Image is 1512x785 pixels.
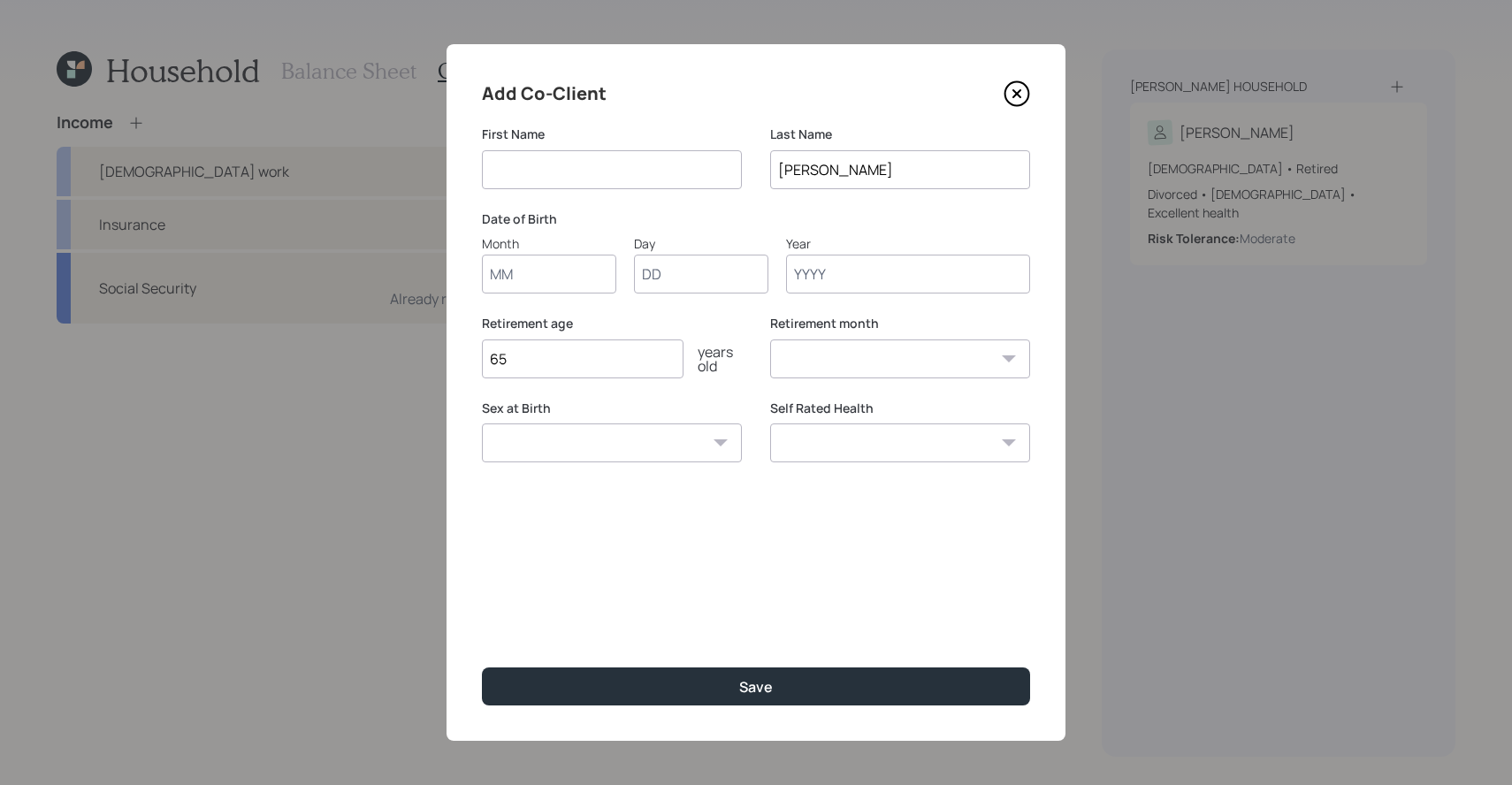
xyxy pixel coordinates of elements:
div: Day [634,234,768,253]
label: Retirement age [482,315,742,332]
div: years old [683,345,742,373]
h4: Add Co-Client [482,80,607,108]
label: Last Name [770,126,1030,143]
label: First Name [482,126,742,143]
input: Month [482,255,616,293]
label: Self Rated Health [770,400,1030,417]
button: Save [482,667,1030,705]
input: Year [786,255,1030,293]
div: Year [786,234,1030,253]
input: Day [634,255,768,293]
label: Retirement month [770,315,1030,332]
div: Save [739,677,773,697]
label: Date of Birth [482,210,1030,228]
div: Month [482,234,616,253]
label: Sex at Birth [482,400,742,417]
